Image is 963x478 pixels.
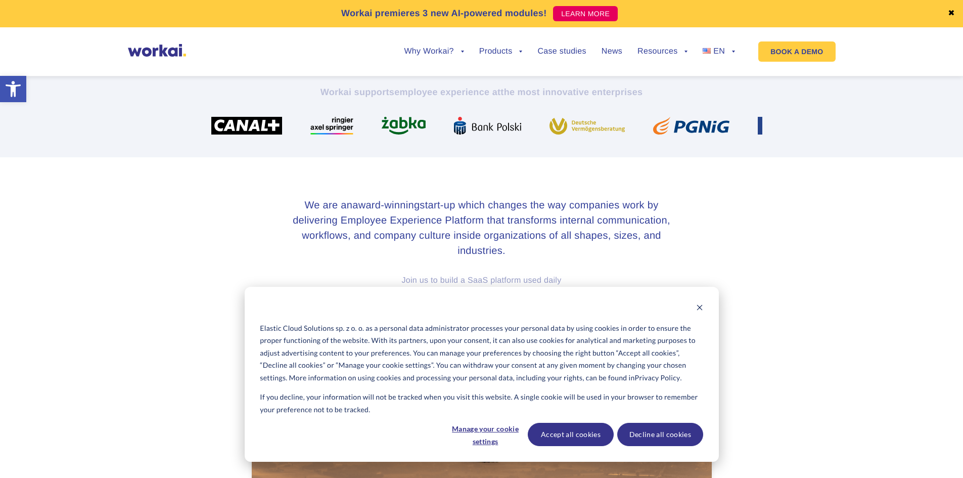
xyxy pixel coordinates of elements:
h2: Workai supports the most innovative enterprises [201,86,762,98]
div: Cookie banner [245,287,719,462]
a: Resources [637,48,687,56]
a: ✖ [948,10,955,18]
a: News [602,48,622,56]
button: Manage your cookie settings [446,423,524,446]
h3: We are an start-up which changes the way companies work by delivering Employee Experience Platfor... [292,198,671,258]
p: Join us to build a SaaS platform used daily by hundreds of thousands of people around the world. [201,275,762,299]
a: Why Workai? [404,48,464,56]
a: BOOK A DEMO [758,41,835,62]
i: employee experience at [394,87,500,97]
a: Privacy Policy [635,372,680,384]
button: Dismiss cookie banner [696,302,703,315]
a: Case studies [537,48,586,56]
span: EN [713,47,725,56]
i: award-winning [352,200,420,211]
a: Products [479,48,523,56]
a: LEARN MORE [553,6,618,21]
p: Workai premieres 3 new AI-powered modules! [341,7,547,20]
button: Decline all cookies [617,423,703,446]
p: If you decline, your information will not be tracked when you visit this website. A single cookie... [260,391,703,416]
button: Accept all cookies [528,423,614,446]
p: Elastic Cloud Solutions sp. z o. o. as a personal data administrator processes your personal data... [260,322,703,384]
